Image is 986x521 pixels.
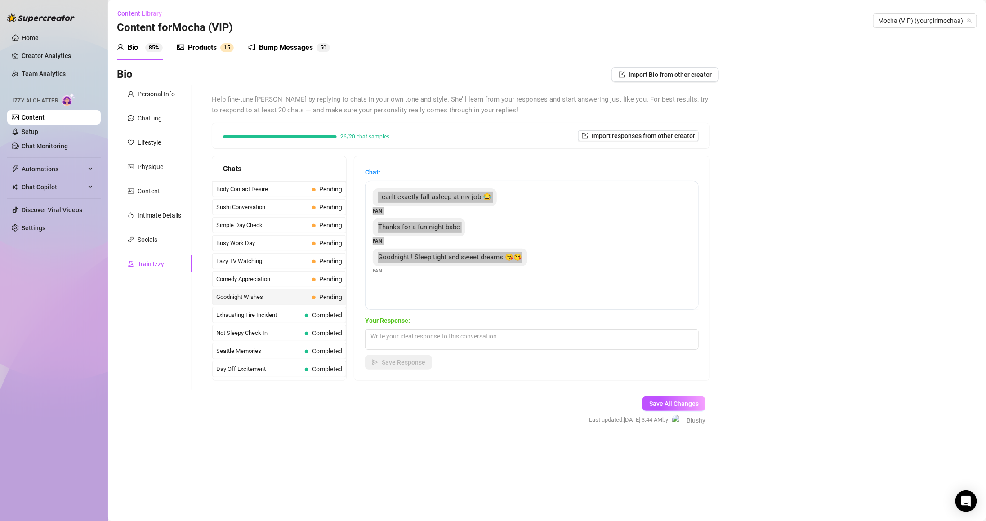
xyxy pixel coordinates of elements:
span: Pending [319,204,342,211]
span: thunderbolt [12,165,19,173]
sup: 85% [145,43,163,52]
span: team [967,18,972,23]
button: Import Bio from other creator [611,67,719,82]
span: Goodnight!! Sleep tight and sweet dreams 😘😘 [378,253,522,261]
sup: 50 [317,43,330,52]
span: Chat Copilot [22,180,85,194]
span: user [117,44,124,51]
span: Save All Changes [649,400,699,407]
span: Pending [319,186,342,193]
span: Automations [22,162,85,176]
span: Last updated: [DATE] 3:44 AM by [589,415,668,424]
span: Day Off Excitement [216,365,301,374]
span: Pending [319,222,342,229]
span: notification [248,44,255,51]
span: Sushi Conversation [216,203,308,212]
span: Help fine-tune [PERSON_NAME] by replying to chats in your own tone and style. She’ll learn from y... [212,94,710,116]
span: Fan [373,267,383,275]
span: Import Bio from other creator [629,71,712,78]
a: Discover Viral Videos [22,206,82,214]
span: Pending [319,294,342,301]
span: Seattle Memories [216,347,301,356]
span: Content Library [117,10,162,17]
span: Blushy [687,415,705,425]
a: Settings [22,224,45,232]
div: Bio [128,42,138,53]
span: fire [128,212,134,218]
img: Blushy [672,415,683,425]
div: Content [138,186,160,196]
span: Izzy AI Chatter [13,97,58,105]
span: Mocha (VIP) (yourgirlmochaa) [879,14,972,27]
span: Fan [373,237,383,245]
button: Import responses from other creator [578,130,699,141]
button: Content Library [117,6,169,21]
span: message [128,115,134,121]
span: Comedy Appreciation [216,275,308,284]
h3: Bio [117,67,133,82]
a: Home [22,34,39,41]
span: link [128,236,134,243]
div: Train Izzy [138,259,164,269]
span: experiment [128,261,134,267]
span: Fan [373,207,383,215]
span: picture [128,188,134,194]
span: Exhausting Fire Incident [216,311,301,320]
span: 1 [224,45,227,51]
span: Not Sleepy Check In [216,329,301,338]
div: Socials [138,235,157,245]
span: Import responses from other creator [592,132,695,139]
span: Busy Work Day [216,239,308,248]
span: Pending [319,276,342,283]
strong: Chat: [365,169,380,176]
span: Completed [312,365,342,373]
span: Lazy TV Watching [216,257,308,266]
span: Chats [223,163,241,174]
div: Lifestyle [138,138,161,147]
span: 26/20 chat samples [340,134,389,139]
h3: Content for Mocha (VIP) [117,21,232,35]
span: import [582,133,588,139]
span: 0 [323,45,326,51]
span: 5 [227,45,230,51]
span: Goodnight Wishes [216,293,308,302]
div: Bump Messages [259,42,313,53]
img: AI Chatter [62,93,76,106]
span: I can't exactly fall asleep at my job 😂 [378,193,491,201]
div: Products [188,42,217,53]
img: Chat Copilot [12,184,18,190]
a: Content [22,114,45,121]
span: 5 [320,45,323,51]
div: Open Intercom Messenger [955,490,977,512]
span: Completed [312,312,342,319]
span: import [619,71,625,78]
a: Chat Monitoring [22,142,68,150]
span: Pending [319,240,342,247]
span: Simple Day Check [216,221,308,230]
span: Pending [319,258,342,265]
span: Completed [312,347,342,355]
span: heart [128,139,134,146]
div: Physique [138,162,163,172]
span: Body Contact Desire [216,185,308,194]
a: Setup [22,128,38,135]
div: Personal Info [138,89,175,99]
span: idcard [128,164,134,170]
span: Completed [312,330,342,337]
span: picture [177,44,184,51]
div: Intimate Details [138,210,181,220]
span: user [128,91,134,97]
button: Save Response [365,355,432,370]
img: logo-BBDzfeDw.svg [7,13,75,22]
sup: 15 [220,43,234,52]
div: Chatting [138,113,162,123]
span: Thanks for a fun night babe [378,223,460,231]
a: Team Analytics [22,70,66,77]
button: Save All Changes [642,396,705,411]
strong: Your Response: [365,317,410,324]
a: Creator Analytics [22,49,94,63]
